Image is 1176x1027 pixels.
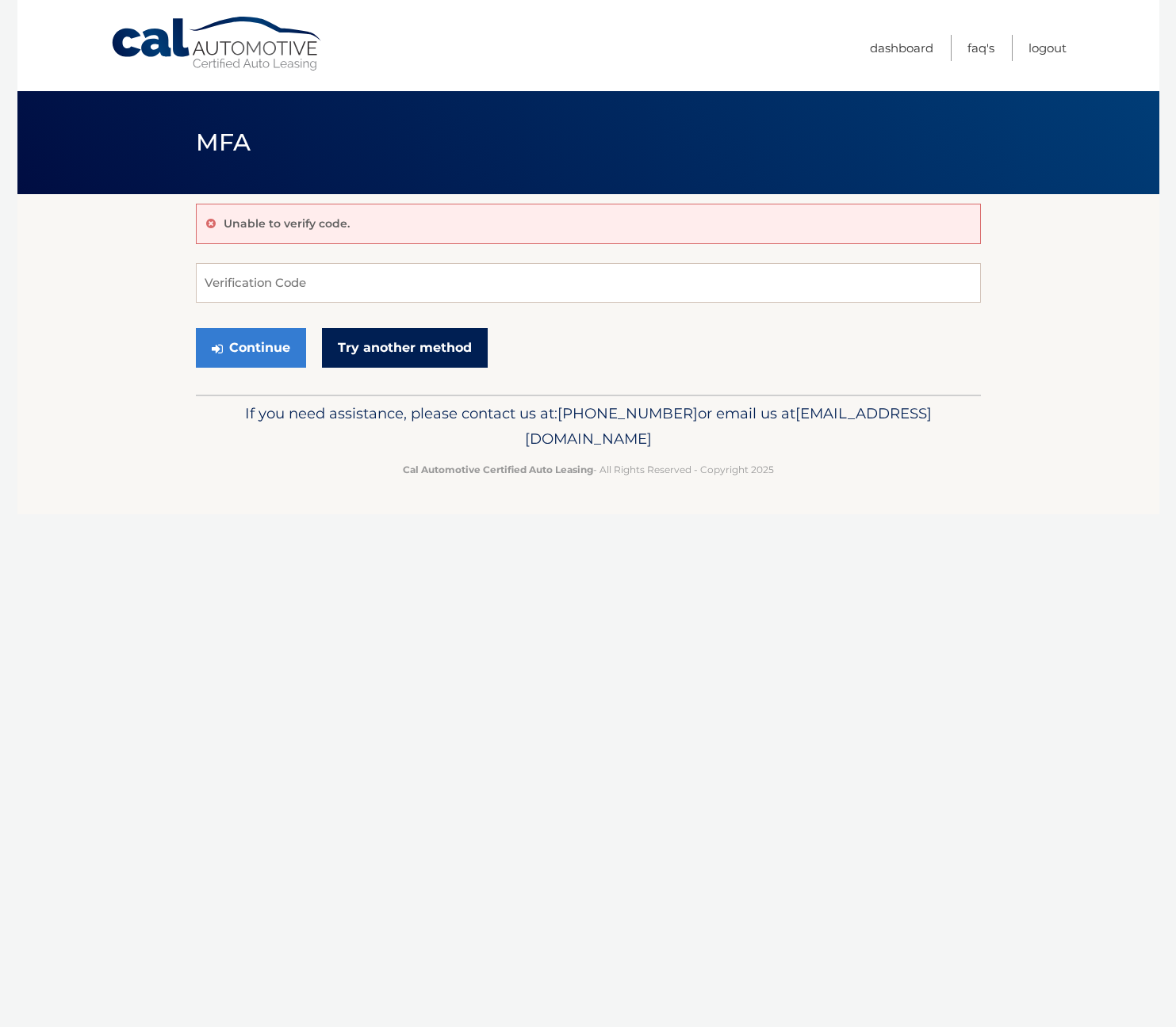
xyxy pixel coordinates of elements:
[206,461,971,478] p: - All Rights Reserved - Copyright 2025
[557,404,698,422] span: [PHONE_NUMBER]
[525,404,932,448] span: [EMAIL_ADDRESS][DOMAIN_NAME]
[870,35,933,61] a: Dashboard
[196,263,981,303] input: Verification Code
[110,16,324,72] a: Cal Automotive
[322,328,488,368] a: Try another method
[967,35,994,61] a: FAQ's
[196,328,306,368] button: Continue
[403,464,593,475] strong: Cal Automotive Certified Auto Leasing
[206,401,971,452] p: If you need assistance, please contact us at: or email us at
[1029,35,1067,61] a: Logout
[196,128,251,157] span: MFA
[224,216,350,231] p: Unable to verify code.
